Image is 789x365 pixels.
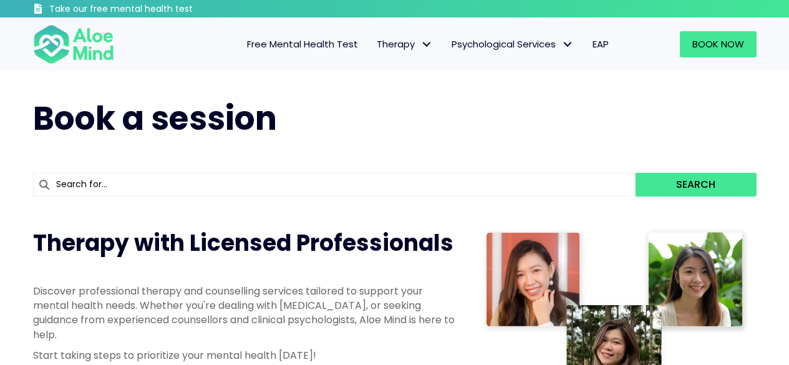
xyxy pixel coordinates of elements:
[33,95,277,141] span: Book a session
[452,37,574,51] span: Psychological Services
[247,37,358,51] span: Free Mental Health Test
[418,36,436,54] span: Therapy: submenu
[593,37,609,51] span: EAP
[583,31,618,57] a: EAP
[367,31,442,57] a: TherapyTherapy: submenu
[238,31,367,57] a: Free Mental Health Test
[636,173,756,197] button: Search
[33,24,114,65] img: Aloe mind Logo
[33,348,457,363] p: Start taking steps to prioritize your mental health [DATE]!
[49,3,259,16] h3: Take our free mental health test
[33,227,453,259] span: Therapy with Licensed Professionals
[33,284,457,342] p: Discover professional therapy and counselling services tailored to support your mental health nee...
[33,3,259,17] a: Take our free mental health test
[442,31,583,57] a: Psychological ServicesPsychological Services: submenu
[680,31,757,57] a: Book Now
[377,37,433,51] span: Therapy
[692,37,744,51] span: Book Now
[559,36,577,54] span: Psychological Services: submenu
[130,31,618,57] nav: Menu
[33,173,636,197] input: Search for...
